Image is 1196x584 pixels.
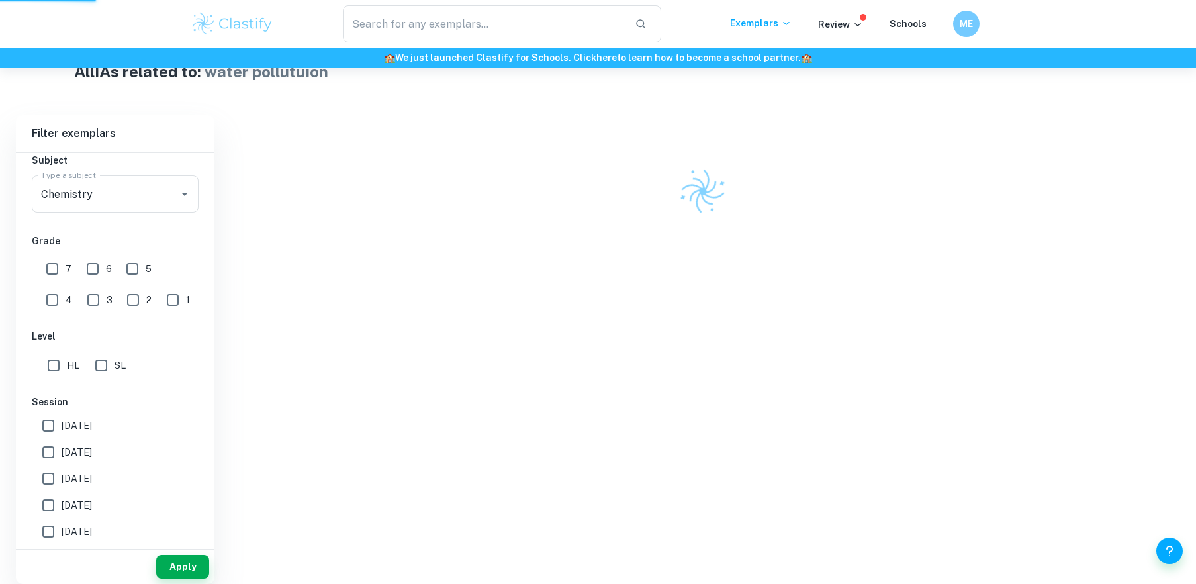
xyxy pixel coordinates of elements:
h6: We just launched Clastify for Schools. Click to learn how to become a school partner. [3,50,1193,65]
h6: Level [32,329,199,344]
span: [DATE] [62,418,92,433]
h1: All IAs related to: [74,60,1122,83]
span: SL [115,358,126,373]
span: 6 [106,262,112,276]
button: ME [953,11,980,37]
a: Schools [890,19,927,29]
img: Clastify logo [191,11,275,37]
input: Search for any exemplars... [343,5,625,42]
span: 3 [107,293,113,307]
span: 4 [66,293,72,307]
p: Exemplars [730,16,792,30]
p: Review [818,17,863,32]
span: 1 [186,293,190,307]
span: 5 [146,262,152,276]
h6: Filter exemplars [16,115,214,152]
button: Open [175,185,194,203]
span: [DATE] [62,498,92,512]
h6: Grade [32,234,199,248]
span: [DATE] [62,471,92,486]
a: here [596,52,617,63]
h6: ME [958,17,974,31]
span: water pollutuion [205,62,328,81]
h6: Subject [32,153,199,168]
span: HL [67,358,79,373]
button: Help and Feedback [1156,538,1183,564]
span: [DATE] [62,445,92,460]
img: Clastify logo [672,162,733,222]
span: 2 [146,293,152,307]
span: 7 [66,262,71,276]
span: [DATE] [62,524,92,539]
span: 🏫 [801,52,812,63]
span: 🏫 [384,52,395,63]
label: Type a subject [41,170,96,181]
button: Apply [156,555,209,579]
h6: Session [32,395,199,409]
